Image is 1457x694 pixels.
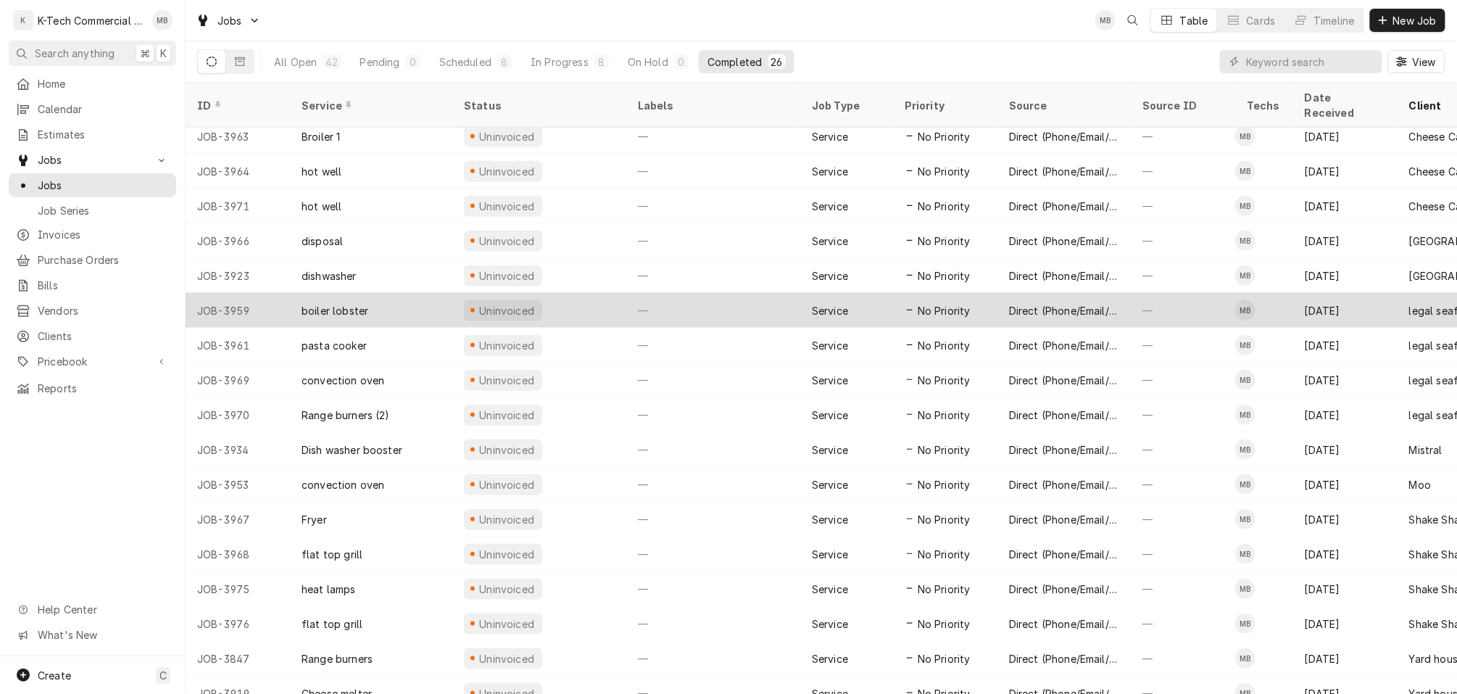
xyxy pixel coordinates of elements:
[1131,119,1235,154] div: —
[1095,10,1116,30] div: MB
[38,76,169,91] span: Home
[9,223,176,247] a: Invoices
[9,324,176,348] a: Clients
[1131,189,1235,223] div: —
[9,350,176,373] a: Go to Pricebook
[1293,537,1398,571] div: [DATE]
[190,9,267,33] a: Go to Jobs
[478,303,536,318] div: Uninvoiced
[478,477,536,492] div: Uninvoiced
[38,178,169,193] span: Jobs
[918,616,971,632] span: No Priority
[186,258,290,293] div: JOB-3923
[1235,614,1255,634] div: Mehdi Bazidane's Avatar
[160,46,167,61] span: K
[9,41,176,66] button: Search anything⌘K
[626,328,800,363] div: —
[1409,54,1439,70] span: View
[1009,164,1119,179] div: Direct (Phone/Email/etc.)
[478,512,536,527] div: Uninvoiced
[9,623,176,647] a: Go to What's New
[812,199,848,214] div: Service
[707,54,762,70] div: Completed
[1293,397,1398,432] div: [DATE]
[626,641,800,676] div: —
[812,442,848,458] div: Service
[302,164,341,179] div: hot well
[1409,442,1443,458] div: Mistral
[197,98,275,113] div: ID
[439,54,491,70] div: Scheduled
[812,582,848,597] div: Service
[9,199,176,223] a: Job Series
[186,641,290,676] div: JOB-3847
[302,582,356,597] div: heat lamps
[1247,13,1276,28] div: Cards
[812,129,848,144] div: Service
[1009,442,1119,458] div: Direct (Phone/Email/etc.)
[302,303,368,318] div: boiler lobster
[186,606,290,641] div: JOB-3976
[186,537,290,571] div: JOB-3968
[1235,579,1255,599] div: Mehdi Bazidane's Avatar
[918,582,971,597] span: No Priority
[478,164,536,179] div: Uninvoiced
[812,303,848,318] div: Service
[38,127,169,142] span: Estimates
[274,54,317,70] div: All Open
[1235,265,1255,286] div: MB
[1131,258,1235,293] div: —
[771,54,783,70] div: 26
[1235,439,1255,460] div: MB
[626,571,800,606] div: —
[1293,119,1398,154] div: [DATE]
[918,199,971,214] span: No Priority
[812,338,848,353] div: Service
[1235,126,1255,146] div: MB
[918,651,971,666] span: No Priority
[918,338,971,353] span: No Priority
[9,148,176,172] a: Go to Jobs
[1009,547,1119,562] div: Direct (Phone/Email/etc.)
[1293,467,1398,502] div: [DATE]
[1131,537,1235,571] div: —
[1009,129,1119,144] div: Direct (Phone/Email/etc.)
[626,606,800,641] div: —
[1293,606,1398,641] div: [DATE]
[38,381,169,396] span: Reports
[1235,439,1255,460] div: Mehdi Bazidane's Avatar
[9,273,176,297] a: Bills
[531,54,589,70] div: In Progress
[302,268,357,284] div: dishwasher
[812,651,848,666] div: Service
[9,97,176,121] a: Calendar
[152,10,173,30] div: MB
[1235,196,1255,216] div: MB
[478,234,536,249] div: Uninvoiced
[9,598,176,621] a: Go to Help Center
[1131,397,1235,432] div: —
[9,173,176,197] a: Jobs
[1235,405,1255,425] div: MB
[9,299,176,323] a: Vendors
[1009,408,1119,423] div: Direct (Phone/Email/etc.)
[1235,509,1255,529] div: MB
[677,54,686,70] div: 0
[1388,50,1445,73] button: View
[186,502,290,537] div: JOB-3967
[186,432,290,467] div: JOB-3934
[1390,13,1440,28] span: New Job
[1247,98,1282,113] div: Techs
[1235,300,1255,321] div: Mehdi Bazidane's Avatar
[186,328,290,363] div: JOB-3961
[35,46,115,61] span: Search anything
[38,669,71,682] span: Create
[1235,300,1255,321] div: MB
[1009,268,1119,284] div: Direct (Phone/Email/etc.)
[918,268,971,284] span: No Priority
[159,668,167,683] span: C
[302,338,367,353] div: pasta cooker
[812,408,848,423] div: Service
[302,408,390,423] div: Range burners (2)
[918,547,971,562] span: No Priority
